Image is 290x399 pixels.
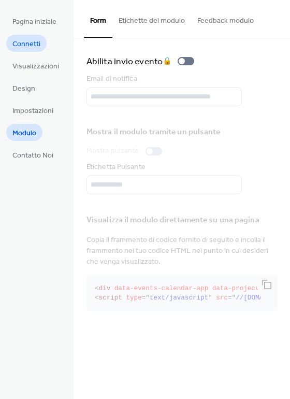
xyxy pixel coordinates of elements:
[6,12,63,30] a: Pagina iniziale
[12,106,53,117] span: Impostazioni
[6,79,41,96] a: Design
[6,102,60,119] a: Impostazioni
[12,17,56,27] span: Pagina iniziale
[12,128,36,139] span: Modulo
[12,83,35,94] span: Design
[12,39,40,50] span: Connetti
[6,146,60,163] a: Contatto Noi
[6,57,65,74] a: Visualizzazioni
[12,150,53,161] span: Contatto Noi
[6,35,47,52] a: Connetti
[6,124,42,141] a: Modulo
[12,61,59,72] span: Visualizzazioni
